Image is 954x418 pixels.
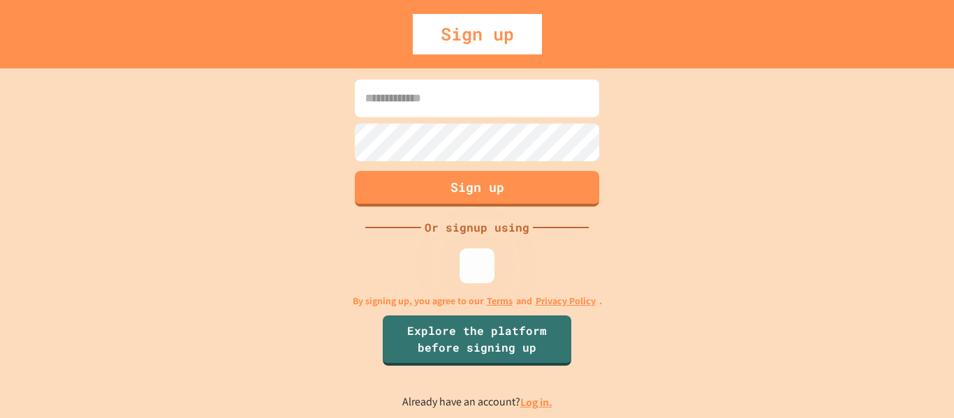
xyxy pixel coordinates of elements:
img: google-icon.svg [467,255,487,276]
a: Terms [487,294,513,308]
a: Privacy Policy [536,294,596,308]
button: Sign up [355,171,599,207]
a: Explore the platform before signing up [383,315,571,366]
p: Already have an account? [402,394,552,411]
p: By signing up, you agree to our and . [353,294,602,308]
a: Log in. [520,395,552,410]
iframe: chat widget [838,301,940,361]
iframe: chat widget [895,362,940,404]
div: Or signup using [421,219,533,236]
div: Sign up [413,14,542,54]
